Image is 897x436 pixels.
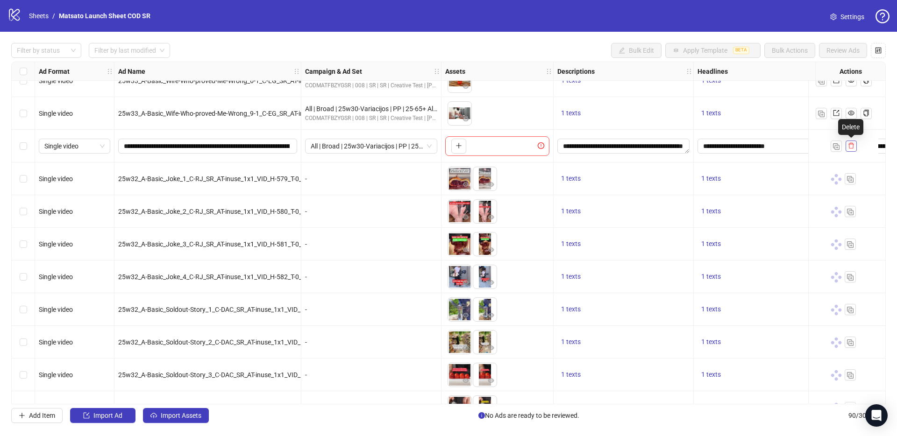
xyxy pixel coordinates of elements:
[478,410,579,421] span: No Ads are ready to be reviewed.
[39,208,73,215] span: Single video
[463,116,469,122] span: eye
[561,371,581,378] span: 1 texts
[434,68,440,75] span: holder
[305,304,437,315] div: -
[485,277,497,288] button: Preview
[445,66,465,77] strong: Assets
[463,181,469,188] span: eye
[118,240,390,248] span: 25w32_A-Basic_Joke_3_C-RJ_SR_AT-inuse_1x1_VID_H-581_T-0_BG-Ra_D-70--_MMT36_MHL60
[473,200,497,223] img: Asset 2
[698,139,830,154] div: Edit values
[57,11,152,21] a: Matsato Launch Sheet COD SR
[557,108,584,119] button: 1 texts
[561,207,581,215] span: 1 texts
[847,209,854,215] img: Duplicate
[112,62,114,80] div: Resize Ad Format column
[143,408,209,423] button: Import Assets
[488,377,494,384] span: eye
[440,68,447,75] span: holder
[118,66,145,77] strong: Ad Name
[39,175,73,183] span: Single video
[698,108,725,119] button: 1 texts
[692,68,699,75] span: holder
[818,78,825,84] img: Duplicate
[118,175,390,183] span: 25w32_A-Basic_Joke_1_C-RJ_SR_AT-inuse_1x1_VID_H-579_T-0_BG-Ra_D-70--_MMT36_MHL60
[305,337,437,347] div: -
[701,207,721,215] span: 1 texts
[299,62,301,80] div: Resize Ad Name column
[118,110,457,117] span: 25w33_A-Basic_Wife-Who-proved-Me-Wrong_9-1_C-EG_SR_AT-inuse_16X9_VID_H-0_T-0_BG-Ra_D-70_MMT36_MHL60
[293,68,300,75] span: holder
[488,279,494,286] span: eye
[448,167,471,190] img: Asset 1
[701,338,721,345] span: 1 texts
[12,130,35,162] div: Select row 69
[847,176,854,183] img: Duplicate
[460,212,471,223] button: Preview
[485,343,497,354] button: Preview
[488,246,494,253] span: eye
[478,412,485,419] span: info-circle
[473,363,497,387] img: Asset 2
[701,109,721,117] span: 1 texts
[698,206,725,217] button: 1 texts
[665,43,761,58] button: Apply TemplateBETA
[845,206,856,217] button: Duplicate
[456,142,462,149] span: plus
[12,162,35,195] div: Select row 70
[463,279,469,286] span: eye
[485,310,497,321] button: Preview
[311,139,432,153] span: All | Broad | 25w30-Variacijos | PP | 25-65+ All | 08.20
[816,108,827,119] button: Duplicate
[485,245,497,256] button: Preview
[840,12,864,22] span: Settings
[39,77,73,84] span: Single video
[847,372,854,379] img: Duplicate
[557,139,690,154] div: Edit values
[552,68,559,75] span: holder
[611,43,662,58] button: Bulk Edit
[460,81,471,92] button: Preview
[847,274,854,281] img: Duplicate
[448,200,471,223] img: Asset 1
[538,142,547,149] span: exclamation-circle
[691,62,693,80] div: Resize Descriptions column
[557,271,584,282] button: 1 texts
[448,298,471,321] img: Asset 1
[488,214,494,220] span: eye
[847,241,854,248] img: Duplicate
[845,239,856,250] button: Duplicate
[701,240,721,247] span: 1 texts
[305,272,437,282] div: -
[871,43,886,58] button: Configure table settings
[831,141,842,152] button: Duplicate
[764,43,815,58] button: Bulk Actions
[557,304,584,315] button: 1 texts
[557,337,584,348] button: 1 texts
[488,345,494,351] span: eye
[818,111,825,117] img: Duplicate
[847,339,854,346] img: Duplicate
[698,369,725,380] button: 1 texts
[561,175,581,182] span: 1 texts
[686,68,692,75] span: holder
[439,62,441,80] div: Resize Campaign & Ad Set column
[485,212,497,223] button: Preview
[473,232,497,256] img: Asset 2
[305,114,437,123] div: CODMATFBZYGSR | 008 | SR | SR | Creative Test | [PERSON_NAME] pixel
[448,363,471,387] img: Asset 1
[305,239,437,249] div: -
[557,402,584,413] button: 1 texts
[107,68,113,75] span: holder
[463,83,469,90] span: eye
[39,338,73,346] span: Single video
[876,9,890,23] span: question-circle
[463,345,469,351] span: eye
[830,14,837,20] span: setting
[305,66,362,77] strong: Campaign & Ad Set
[12,97,35,130] div: Select row 68
[448,102,471,125] img: Asset 1
[460,245,471,256] button: Preview
[838,119,863,135] div: Delete
[12,228,35,260] div: Select row 72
